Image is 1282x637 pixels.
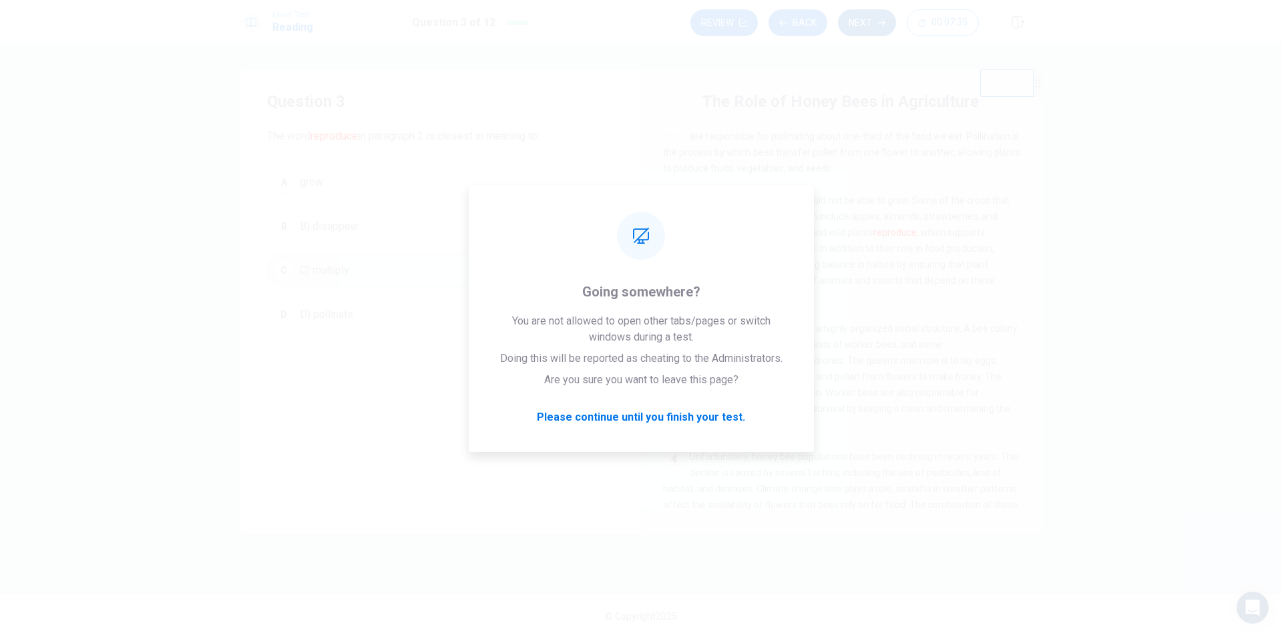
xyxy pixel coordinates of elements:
[273,304,294,325] div: D
[412,15,495,31] h1: Question 3 of 12
[310,130,358,142] font: reproduce
[605,611,677,622] span: © Copyright 2025
[267,210,614,243] button: BB) disappear
[663,195,1010,302] span: Without bees, many crops would not be able to grow. Some of the crops that depend on bees for pol...
[838,9,896,36] button: Next
[300,174,323,190] span: grow
[1237,592,1269,624] div: Open Intercom Messenger
[873,227,917,238] font: reproduce
[300,218,359,234] span: B) disappear
[663,321,684,342] div: 3
[272,19,313,35] h1: Reading
[663,449,684,470] div: 4
[267,166,614,199] button: Agrow
[273,216,294,237] div: B
[907,9,979,36] button: 00:07:35
[273,260,294,281] div: C
[690,9,758,36] button: Review
[300,262,349,278] span: C) multiply
[663,323,1018,430] span: Bees live in colonies and have a highly organized social structure. A bee colony consists of one ...
[267,298,614,331] button: DD) pollinate
[267,91,614,112] h4: Question 3
[769,9,827,36] button: Back
[272,10,313,19] span: Level Test
[663,192,684,214] div: 2
[702,91,979,112] h4: The Role of Honey Bees in Agriculture
[300,306,353,323] span: D) pollinate
[267,128,614,144] span: The word in paragraph 2 is closest in meaning to:
[273,172,294,193] div: A
[267,254,614,287] button: CC) multiply
[663,451,1021,558] span: Unfortunately, honey bee populations have been declining in recent years. This decline is caused ...
[931,17,968,28] span: 00:07:35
